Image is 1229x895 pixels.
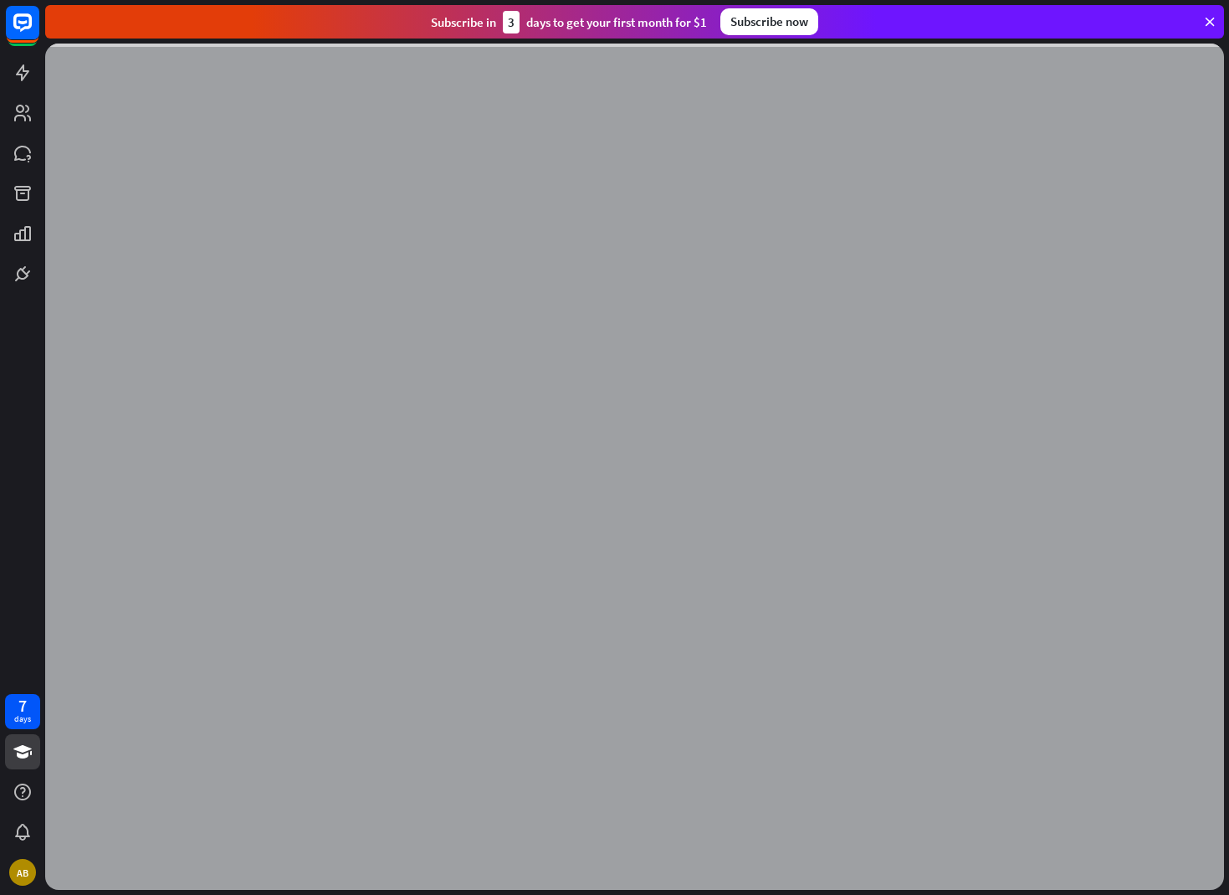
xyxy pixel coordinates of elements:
[9,859,36,886] div: AB
[5,694,40,729] a: 7 days
[18,698,27,713] div: 7
[503,11,520,33] div: 3
[431,11,707,33] div: Subscribe in days to get your first month for $1
[720,8,818,35] div: Subscribe now
[14,713,31,725] div: days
